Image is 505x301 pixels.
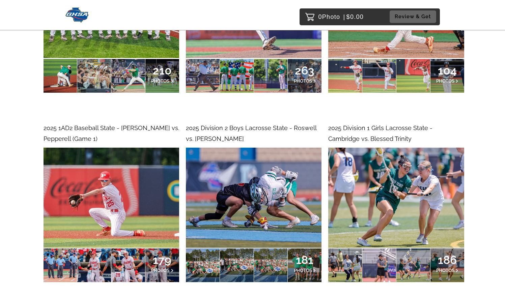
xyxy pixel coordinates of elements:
span: PHOTOS [151,78,169,84]
img: Snapphound Logo [65,7,89,23]
span: 181 [294,258,316,262]
span: PHOTOS [151,268,169,273]
span: 186 [436,258,458,262]
a: 2025 1AD2 Baseball State - [PERSON_NAME] vs. Pepperell (Game 1)179PHOTOS [44,123,179,282]
span: PHOTOS [294,78,312,84]
span: PHOTOS [294,268,312,273]
button: Review & Get [390,10,436,23]
span: 104 [436,68,458,72]
a: 2025 Division 1 Girls Lacrosse State - Cambridge vs. Blessed Trinity186PHOTOS [328,123,464,282]
img: 188137 [328,148,464,248]
span: 2025 Division 1 Girls Lacrosse State - Cambridge vs. Blessed Trinity [328,124,432,142]
span: | [343,13,345,20]
span: 210 [151,68,173,72]
span: 2025 1AD2 Baseball State - [PERSON_NAME] vs. Pepperell (Game 1) [44,124,179,142]
p: 0 $0.00 [318,11,364,22]
span: Photo [322,11,340,22]
img: 188474 [44,148,179,248]
span: 179 [151,258,173,262]
span: 263 [294,68,316,72]
span: 2025 Division 2 Boys Lacrosse State - Roswell vs. [PERSON_NAME] [186,124,316,142]
span: PHOTOS [436,268,454,273]
img: 188299 [186,148,321,248]
span: PHOTOS [436,78,454,84]
a: Review & Get [390,10,438,23]
a: 2025 Division 2 Boys Lacrosse State - Roswell vs. [PERSON_NAME]181PHOTOS [186,123,321,282]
